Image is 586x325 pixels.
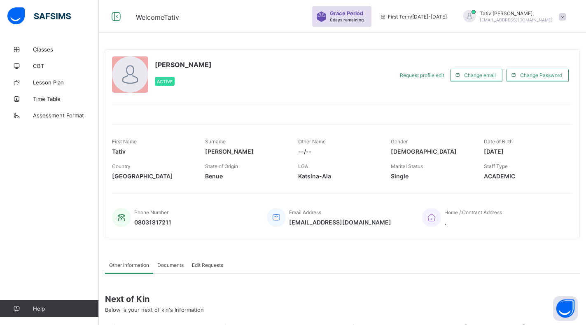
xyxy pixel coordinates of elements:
span: Other Information [109,262,149,268]
span: Below is your next of kin's Information [105,306,204,313]
span: [EMAIL_ADDRESS][DOMAIN_NAME] [289,219,391,226]
button: Open asap [553,296,578,321]
span: , [444,219,502,226]
span: Request profile edit [400,72,444,78]
span: Time Table [33,96,99,102]
span: Benue [205,173,286,180]
span: Date of Birth [484,138,513,145]
span: Change Password [520,72,562,78]
span: Edit Requests [192,262,223,268]
span: Help [33,305,98,312]
img: sticker-purple.71386a28dfed39d6af7621340158ba97.svg [316,12,327,22]
span: [EMAIL_ADDRESS][DOMAIN_NAME] [480,17,553,22]
span: Lesson Plan [33,79,99,86]
span: First Name [112,138,137,145]
span: Assessment Format [33,112,99,119]
span: Katsina-Ala [298,173,379,180]
span: ACADEMIC [484,173,565,180]
span: Tativ [PERSON_NAME] [480,10,553,16]
span: Tativ [112,148,193,155]
span: Welcome Tativ [136,13,179,21]
span: session/term information [380,14,447,20]
span: Marital Status [391,163,423,169]
span: Home / Contract Address [444,209,502,215]
span: Grace Period [330,10,363,16]
span: Gender [391,138,408,145]
span: Phone Number [134,209,168,215]
span: Email Address [289,209,321,215]
span: CBT [33,63,99,69]
span: Single [391,173,472,180]
span: Documents [157,262,184,268]
span: [DATE] [484,148,565,155]
span: Change email [464,72,496,78]
span: Active [157,79,173,84]
span: State of Origin [205,163,238,169]
span: [PERSON_NAME] [155,61,212,69]
span: Staff Type [484,163,508,169]
img: safsims [7,7,71,25]
span: [DEMOGRAPHIC_DATA] [391,148,472,155]
span: 08031817211 [134,219,171,226]
span: Classes [33,46,99,53]
span: Surname [205,138,226,145]
span: [GEOGRAPHIC_DATA] [112,173,193,180]
div: TativThaddeus [455,10,570,23]
span: 0 days remaining [330,17,364,22]
span: --/-- [298,148,379,155]
span: Next of Kin [105,294,580,304]
span: Country [112,163,131,169]
span: [PERSON_NAME] [205,148,286,155]
span: Other Name [298,138,326,145]
span: LGA [298,163,308,169]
